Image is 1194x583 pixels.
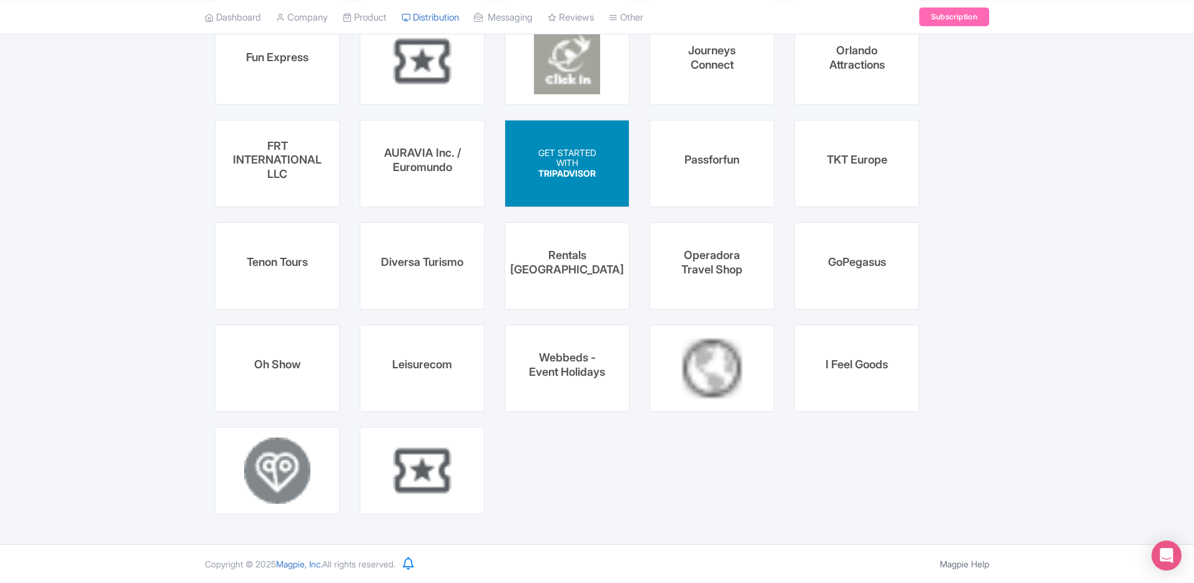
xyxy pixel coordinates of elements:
a: Magpie Help [940,559,989,569]
a: GoPegasus [794,222,919,310]
a: Tenon Tours [215,222,340,310]
a: Fun Express [215,17,340,105]
a: AURAVIA Inc. / Euromundo [360,120,485,207]
a: FRT INTERNATIONAL LLC [215,120,340,207]
div: Copyright © 2025 All rights reserved. [197,557,403,571]
a: Orlando Attractions [794,17,919,105]
a: Journeys Connect [649,17,774,105]
a: GET STARTED WITH TRIPADVISOR [505,120,629,207]
span: Magpie, Inc. [276,559,322,569]
a: Passforfun [649,120,774,207]
span: GET STARTED [538,147,596,157]
span: TRIPADVISOR [538,168,596,179]
a: I Feel Goods [794,325,919,412]
a: Oh Show [215,325,340,412]
a: Leisurecom [360,325,485,412]
a: Operadora Travel Shop [649,222,774,310]
a: TKT Europe [794,120,919,207]
a: Webbeds - Event Holidays [505,325,629,412]
a: Diversa Turismo [360,222,485,310]
a: Subscription [919,7,989,26]
a: Rentals [GEOGRAPHIC_DATA] [505,222,629,310]
p: WITH [538,158,596,169]
div: Open Intercom Messenger [1152,541,1182,571]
